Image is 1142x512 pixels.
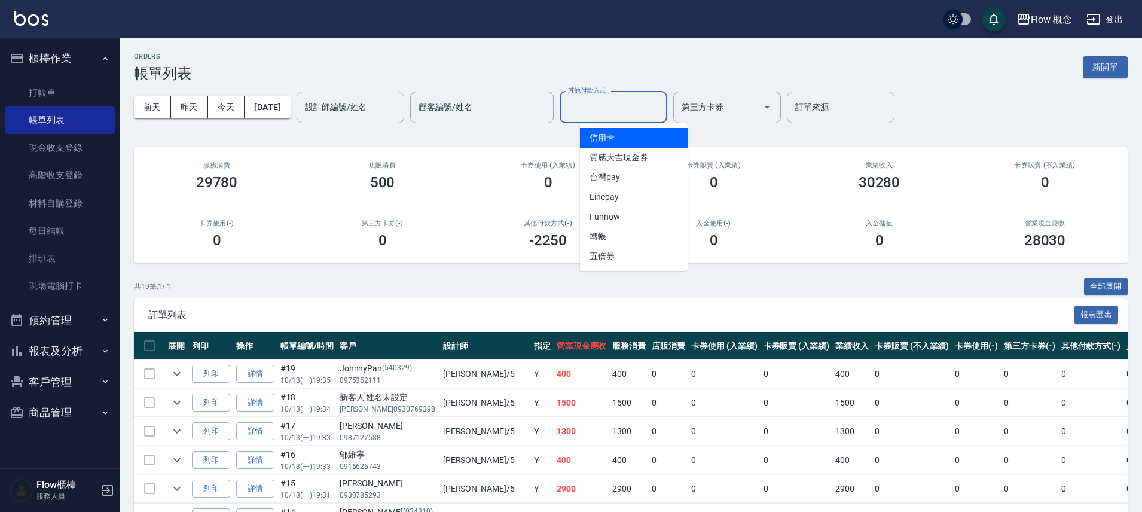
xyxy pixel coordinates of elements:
h2: 入金儲值 [811,220,948,227]
button: Flow 概念 [1012,7,1077,32]
td: 0 [1058,446,1124,474]
td: 0 [649,446,688,474]
h3: 29780 [196,174,238,191]
h2: 卡券販賣 (入業績) [645,161,782,169]
h2: 第三方卡券(-) [314,220,451,227]
button: expand row [168,451,186,469]
p: 0930785293 [340,490,437,501]
h2: 入金使用(-) [645,220,782,227]
td: 400 [609,446,649,474]
td: [PERSON_NAME] /5 [440,417,531,446]
button: 客戶管理 [5,367,115,398]
h3: 帳單列表 [134,65,191,82]
button: 昨天 [171,96,208,118]
h2: 店販消費 [314,161,451,169]
td: Y [531,475,554,503]
a: 材料自購登錄 [5,190,115,217]
td: Y [531,417,554,446]
td: 1300 [609,417,649,446]
th: 第三方卡券(-) [1001,332,1058,360]
td: 0 [649,475,688,503]
td: #16 [277,446,337,474]
button: [DATE] [245,96,290,118]
p: 10/13 (一) 19:31 [280,490,334,501]
td: 0 [761,417,833,446]
td: 0 [761,360,833,388]
button: Open [758,97,777,117]
td: 0 [952,360,1001,388]
span: Funnow [580,207,688,227]
p: 0975352111 [340,375,437,386]
td: 0 [872,446,952,474]
td: 0 [761,446,833,474]
h3: 0 [710,232,718,249]
h5: Flow櫃檯 [36,479,97,491]
td: 0 [688,446,761,474]
td: 0 [952,446,1001,474]
h2: ORDERS [134,53,191,60]
th: 卡券使用 (入業績) [688,332,761,360]
td: 400 [554,446,610,474]
div: 鄔維寧 [340,449,437,461]
th: 展開 [165,332,189,360]
p: 共 19 筆, 1 / 1 [134,281,171,292]
h2: 營業現金應收 [976,220,1113,227]
h3: 0 [213,232,221,249]
td: 1300 [554,417,610,446]
p: 0987127588 [340,432,437,443]
td: 0 [1058,417,1124,446]
button: expand row [168,394,186,412]
button: 櫃檯作業 [5,43,115,74]
td: [PERSON_NAME] /5 [440,389,531,417]
h3: 30280 [859,174,900,191]
div: Flow 概念 [1031,12,1073,27]
td: Y [531,360,554,388]
td: 0 [688,417,761,446]
p: 10/13 (一) 19:35 [280,375,334,386]
button: 新開單 [1083,56,1128,78]
td: 0 [952,475,1001,503]
th: 卡券使用(-) [952,332,1001,360]
td: #19 [277,360,337,388]
img: Logo [14,11,48,26]
h2: 卡券使用 (入業績) [480,161,616,169]
p: 10/13 (一) 19:33 [280,432,334,443]
button: 列印 [192,422,230,441]
p: 0916625743 [340,461,437,472]
td: Y [531,446,554,474]
td: 400 [832,360,872,388]
button: 列印 [192,365,230,383]
th: 指定 [531,332,554,360]
td: 0 [688,360,761,388]
th: 帳單編號/時間 [277,332,337,360]
td: 400 [554,360,610,388]
th: 營業現金應收 [554,332,610,360]
th: 店販消費 [649,332,688,360]
td: 0 [952,389,1001,417]
h3: 0 [378,232,387,249]
h2: 其他付款方式(-) [480,220,616,227]
button: 商品管理 [5,397,115,428]
th: 卡券販賣 (不入業績) [872,332,952,360]
td: 1500 [832,389,872,417]
td: 0 [872,475,952,503]
th: 服務消費 [609,332,649,360]
button: expand row [168,422,186,440]
button: 列印 [192,480,230,498]
td: [PERSON_NAME] /5 [440,446,531,474]
td: [PERSON_NAME] /5 [440,360,531,388]
button: 預約管理 [5,305,115,336]
div: 新客人 姓名未設定 [340,391,437,404]
th: 操作 [233,332,277,360]
td: 0 [761,389,833,417]
span: 五倍券 [580,246,688,266]
button: expand row [168,365,186,383]
th: 設計師 [440,332,531,360]
p: 服務人員 [36,491,97,502]
button: 列印 [192,451,230,470]
button: 列印 [192,394,230,412]
td: 0 [1001,417,1058,446]
span: 質感大吉現金券 [580,148,688,167]
td: #18 [277,389,337,417]
td: 2900 [609,475,649,503]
